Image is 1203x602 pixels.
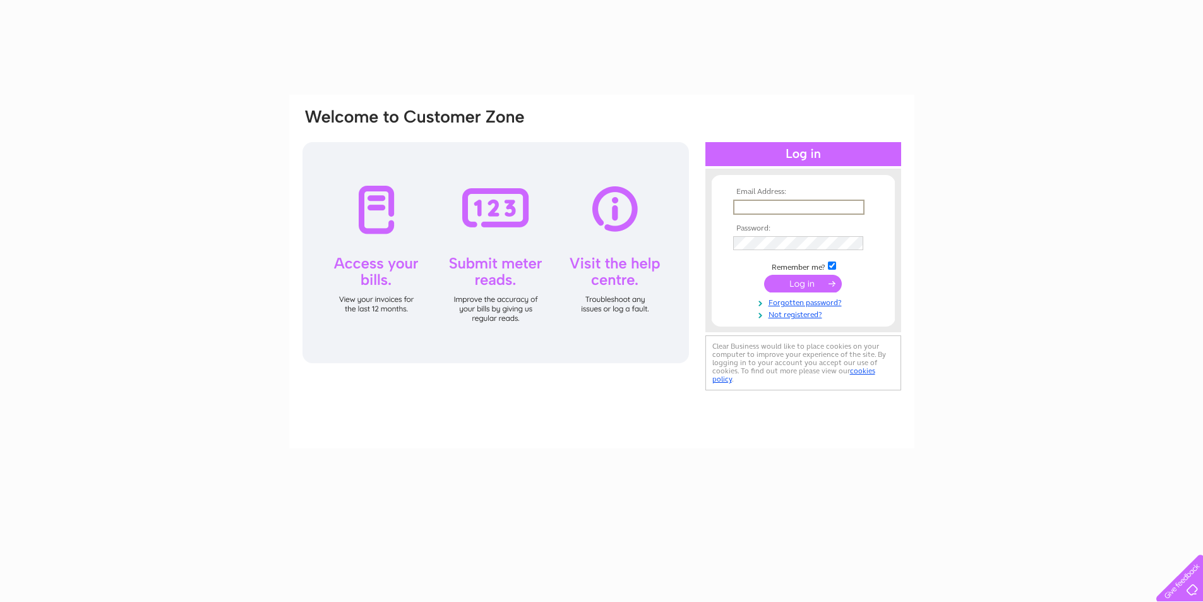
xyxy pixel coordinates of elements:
[764,275,842,292] input: Submit
[730,260,877,272] td: Remember me?
[712,366,875,383] a: cookies policy
[705,335,901,390] div: Clear Business would like to place cookies on your computer to improve your experience of the sit...
[733,296,877,308] a: Forgotten password?
[733,308,877,320] a: Not registered?
[730,224,877,233] th: Password:
[730,188,877,196] th: Email Address:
